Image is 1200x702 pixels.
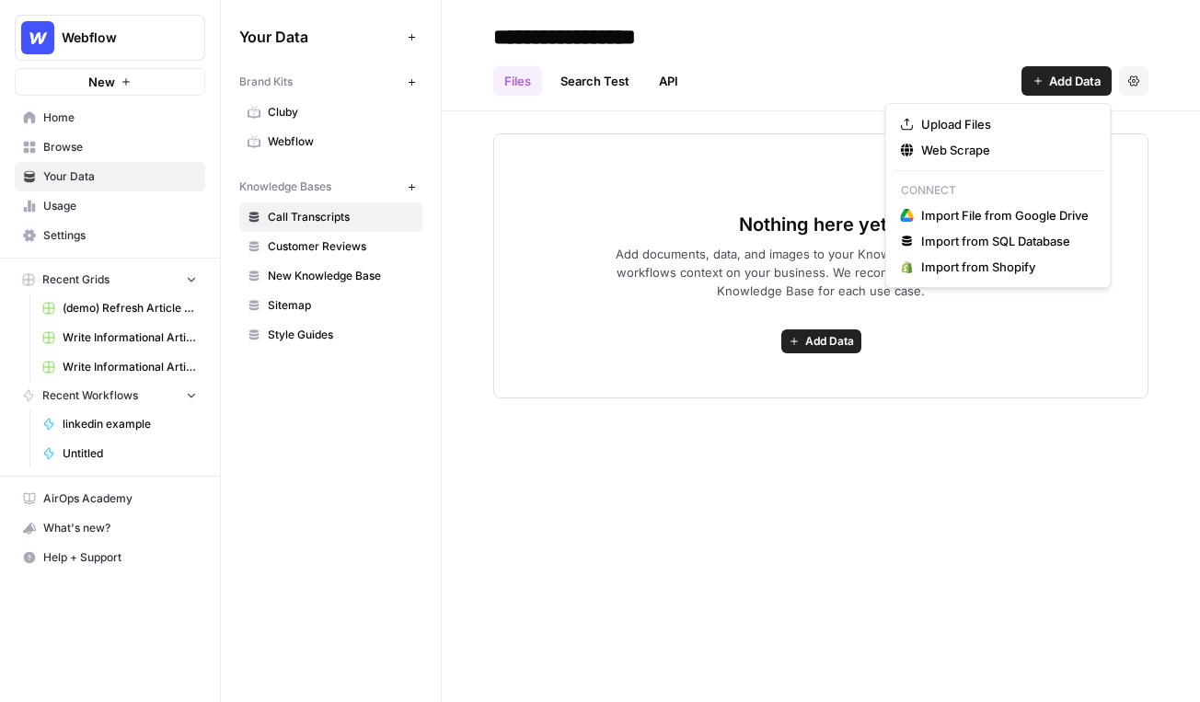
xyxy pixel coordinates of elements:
button: Workspace: Webflow [15,15,205,61]
span: New [88,73,115,91]
a: Untitled [34,439,205,468]
a: Files [493,66,542,96]
span: Webflow [62,29,173,47]
a: New Knowledge Base [239,261,422,291]
img: Webflow Logo [21,21,54,54]
a: Customer Reviews [239,232,422,261]
a: (demo) Refresh Article Content & Analysis [34,293,205,323]
div: Add Data [885,103,1112,288]
button: What's new? [15,513,205,543]
span: Add Data [1049,72,1101,90]
div: What's new? [16,514,204,542]
button: Help + Support [15,543,205,572]
a: Write Informational Article [34,352,205,382]
span: Import File from Google Drive [921,206,1089,224]
span: Your Data [239,26,400,48]
span: linkedin example [63,416,197,432]
button: New [15,68,205,96]
span: Home [43,109,197,126]
a: Write Informational Article [34,323,205,352]
span: Add Data [805,333,854,350]
span: Web Scrape [921,141,1089,159]
span: Settings [43,227,197,244]
span: Sitemap [268,297,414,314]
span: Add documents, data, and images to your Knowledge Base to give your workflows context on your bus... [585,245,1056,300]
a: Search Test [549,66,640,96]
span: (demo) Refresh Article Content & Analysis [63,300,197,316]
span: Webflow [268,133,414,150]
span: New Knowledge Base [268,268,414,284]
span: Upload Files [921,115,1089,133]
span: Help + Support [43,549,197,566]
p: Connect [894,178,1103,202]
a: Settings [15,221,205,250]
span: Browse [43,139,197,155]
span: Import from Shopify [921,258,1089,276]
a: Sitemap [239,291,422,320]
a: Home [15,103,205,132]
span: Write Informational Article [63,329,197,346]
a: Cluby [239,98,422,127]
span: Recent Workflows [42,387,138,404]
span: Write Informational Article [63,359,197,375]
span: AirOps Academy [43,490,197,507]
span: Your Data [43,168,197,185]
button: Add Data [781,329,861,353]
button: Add Data [1021,66,1112,96]
a: Style Guides [239,320,422,350]
span: Nothing here yet... [739,212,904,237]
a: API [648,66,689,96]
span: Brand Kits [239,74,293,90]
span: Knowledge Bases [239,178,331,195]
span: Customer Reviews [268,238,414,255]
a: Call Transcripts [239,202,422,232]
a: Browse [15,132,205,162]
button: Recent Grids [15,266,205,293]
a: Webflow [239,127,422,156]
span: Usage [43,198,197,214]
button: Recent Workflows [15,382,205,409]
a: linkedin example [34,409,205,439]
a: AirOps Academy [15,484,205,513]
span: Untitled [63,445,197,462]
span: Cluby [268,104,414,121]
span: Style Guides [268,327,414,343]
span: Recent Grids [42,271,110,288]
a: Your Data [15,162,205,191]
a: Usage [15,191,205,221]
span: Call Transcripts [268,209,414,225]
span: Import from SQL Database [921,232,1089,250]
